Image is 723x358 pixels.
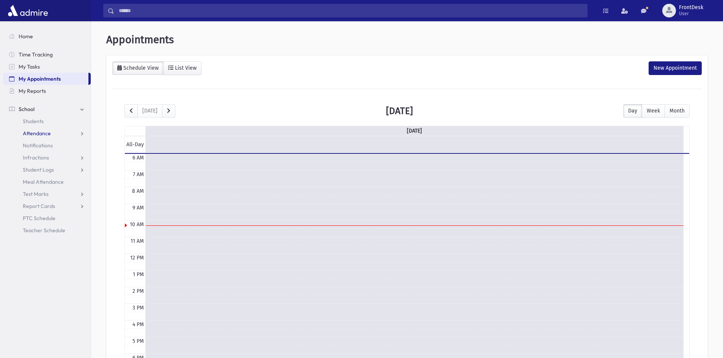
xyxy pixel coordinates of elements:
[122,65,159,71] div: Schedule View
[19,88,46,94] span: My Reports
[3,127,91,139] a: Attendance
[3,48,91,61] a: Time Tracking
[23,203,55,209] span: Report Cards
[649,61,702,75] div: New Appointment
[129,237,145,245] div: 11 AM
[3,73,88,85] a: My Appointments
[19,106,35,113] span: School
[106,33,174,46] span: Appointments
[19,51,53,58] span: Time Tracking
[386,105,413,116] h2: [DATE]
[3,224,91,236] a: Teacher Schedule
[129,254,145,262] div: 12 PM
[131,337,145,345] div: 5 PM
[3,85,91,97] a: My Reports
[642,104,665,118] button: Week
[163,61,202,75] a: List View
[114,4,587,17] input: Search
[23,154,49,161] span: Infractions
[665,104,690,118] button: Month
[23,142,53,149] span: Notifications
[405,126,424,136] a: [DATE]
[3,139,91,152] a: Notifications
[19,63,40,70] span: My Tasks
[23,178,64,185] span: Meal Attendance
[679,11,703,17] span: User
[23,215,55,222] span: PTC Schedule
[23,191,49,197] span: Test Marks
[3,152,91,164] a: Infractions
[3,188,91,200] a: Test Marks
[131,204,145,212] div: 9 AM
[23,227,65,234] span: Teacher Schedule
[623,104,642,118] button: Day
[137,104,162,118] button: [DATE]
[128,220,145,228] div: 10 AM
[131,320,145,328] div: 4 PM
[131,170,145,178] div: 7 AM
[3,61,91,73] a: My Tasks
[131,154,145,162] div: 6 AM
[679,5,703,11] span: FrontDesk
[131,187,145,195] div: 8 AM
[125,141,145,149] span: All-Day
[3,115,91,127] a: Students
[23,130,51,137] span: Attendance
[131,287,145,295] div: 2 PM
[23,118,44,125] span: Students
[6,3,50,18] img: AdmirePro
[3,103,91,115] a: School
[131,304,145,312] div: 3 PM
[3,164,91,176] a: Student Logs
[3,176,91,188] a: Meal Attendance
[23,166,54,173] span: Student Logs
[3,200,91,212] a: Report Cards
[124,104,138,118] button: prev
[19,33,33,40] span: Home
[19,75,61,82] span: My Appointments
[3,212,91,224] a: PTC Schedule
[3,30,91,42] a: Home
[112,61,164,75] a: Schedule View
[173,65,197,71] div: List View
[162,104,175,118] button: next
[131,270,145,278] div: 1 PM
